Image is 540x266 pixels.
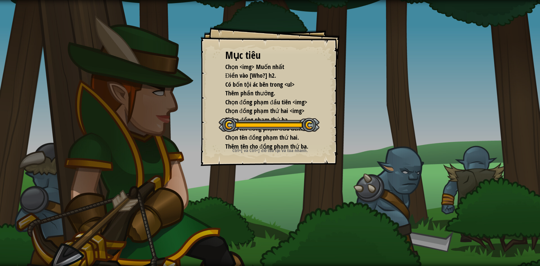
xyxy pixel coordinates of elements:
li: Chọn đồng phạm đầu tiên <img> [218,98,313,107]
li: Chọn tên đồng phạm đầu tiên. [218,124,313,133]
span: Chọn đồng phạm đầu tiên <img> [225,98,307,106]
li: Chọn <img> Muốn nhất [218,63,313,72]
li: Thêm tên cho đồng phạm thứ ba. [218,142,313,151]
li: Thêm đồng phạm thứ ba. [218,116,313,124]
span: Chọn <img> Muốn nhất [225,63,284,71]
li: Thêm phần thưởng. [218,89,313,98]
span: Chọn đồng phạm thứ hai <img> [225,107,305,115]
li: Chọn tên đồng phạm thứ hai. [218,133,313,142]
span: Chọn tên đồng phạm thứ hai. [225,133,299,142]
li: Có bốn tội ác bên trong <ul> [218,80,313,89]
li: Điền vào [Who?] h2. [218,71,313,80]
span: Thêm tên cho đồng phạm thứ ba. [225,142,308,150]
strong: Ctrl+[ và Ctrl+] để tua lại và tua nhanh. [232,147,308,154]
span: Thêm phần thưởng. [225,89,275,97]
span: Có bốn tội ác bên trong <ul> [225,80,295,89]
span: Điền vào [Who?] h2. [225,71,276,80]
div: Mục tiêu [225,48,315,63]
li: Chọn đồng phạm thứ hai <img> [218,107,313,116]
